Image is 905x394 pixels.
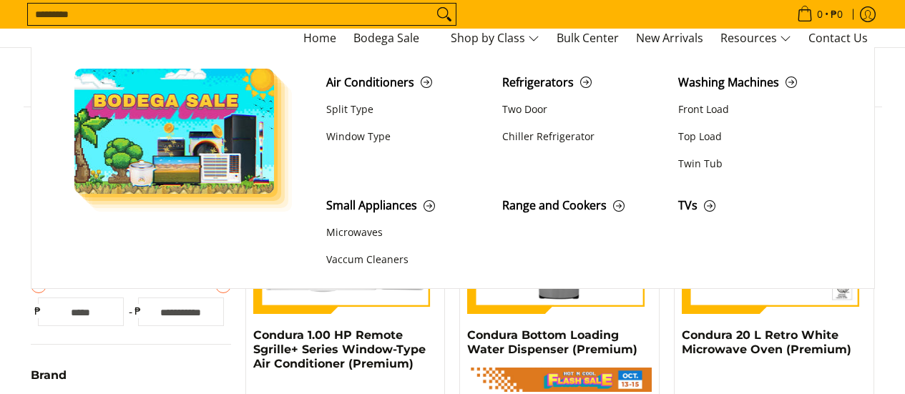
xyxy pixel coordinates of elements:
[636,30,703,46] span: New Arrivals
[319,96,495,123] a: Split Type
[671,150,847,177] a: Twin Tub
[720,29,791,47] span: Resources
[808,30,868,46] span: Contact Us
[793,6,847,22] span: •
[549,29,626,47] a: Bulk Center
[319,123,495,150] a: Window Type
[502,197,664,215] span: Range and Cookers
[557,30,619,46] span: Bulk Center
[131,304,145,318] span: ₱
[45,29,875,47] nav: Main Menu
[815,9,825,19] span: 0
[801,29,875,47] a: Contact Us
[253,328,426,370] a: Condura 1.00 HP Remote Sgrille+ Series Window-Type Air Conditioner (Premium)
[678,197,840,215] span: TVs
[319,247,495,274] a: Vaccum Cleaners
[74,69,275,194] img: Bodega Sale
[682,328,851,356] a: Condura 20 L Retro White Microwave Oven (Premium)
[713,29,798,47] a: Resources
[433,4,456,25] button: Search
[326,74,488,92] span: Air Conditioners
[495,96,671,123] a: Two Door
[444,29,547,47] a: Shop by Class
[319,69,495,96] a: Air Conditioners
[296,29,343,47] a: Home
[495,192,671,220] a: Range and Cookers
[502,74,664,92] span: Refrigerators
[319,192,495,220] a: Small Appliances
[31,370,67,392] summary: Open
[671,123,847,150] a: Top Load
[467,368,652,392] img: Hot N Cool <small>FLASH SALE!</small>
[303,30,336,46] span: Home
[346,29,441,47] a: Bodega Sale
[353,29,434,47] span: Bodega Sale
[629,29,710,47] a: New Arrivals
[495,123,671,150] a: Chiller Refrigerator
[319,220,495,247] a: Microwaves
[671,192,847,220] a: TVs
[495,69,671,96] a: Refrigerators
[467,328,637,356] a: Condura Bottom Loading Water Dispenser (Premium)
[31,370,67,381] span: Brand
[326,197,488,215] span: Small Appliances
[678,74,840,92] span: Washing Machines
[451,29,539,47] span: Shop by Class
[828,9,845,19] span: ₱0
[671,96,847,123] a: Front Load
[671,69,847,96] a: Washing Machines
[31,304,45,318] span: ₱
